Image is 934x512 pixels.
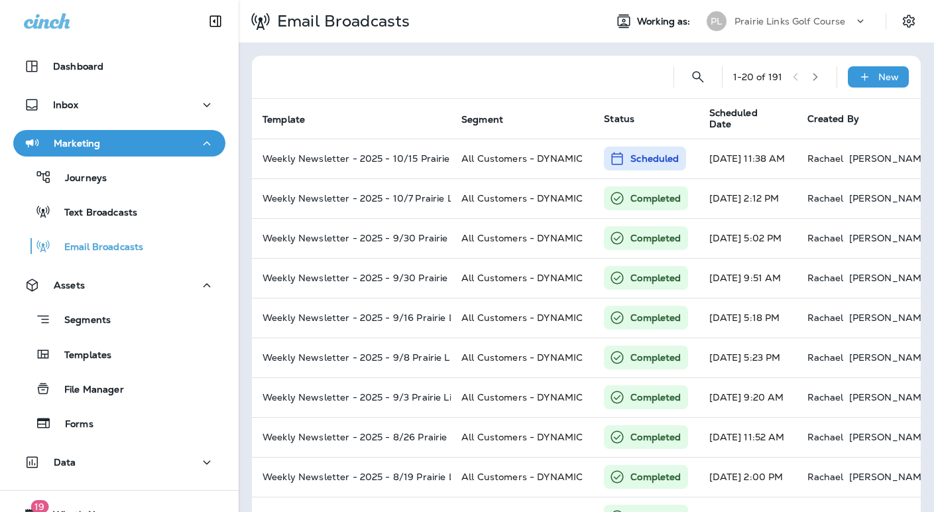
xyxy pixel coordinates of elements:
button: Settings [897,9,921,33]
p: [PERSON_NAME] [849,472,931,482]
p: Rachael [807,273,844,283]
td: [DATE] 11:52 AM [699,417,797,457]
p: Rachael [807,312,844,323]
p: Weekly Newsletter - 2025 - 9/30 Prairie Links [263,233,440,243]
span: All Customers - DYNAMIC [461,312,583,324]
span: All Customers - DYNAMIC [461,232,583,244]
td: [DATE] 2:00 PM [699,457,797,497]
p: Forms [52,418,93,431]
p: Inbox [53,99,78,110]
button: Journeys [13,163,225,191]
p: Weekly Newsletter - 2025 - 9/16 Prairie Links [263,312,440,323]
p: Weekly Newsletter - 2025 - 8/19 Prairie Links [263,472,440,482]
button: Dashboard [13,53,225,80]
p: Completed [630,192,681,205]
span: All Customers - DYNAMIC [461,431,583,443]
p: Completed [630,351,681,364]
button: Templates [13,340,225,368]
p: Prairie Links Golf Course [734,16,846,27]
p: Rachael [807,432,844,442]
button: Email Broadcasts [13,232,225,260]
p: Completed [630,231,681,245]
p: Completed [630,470,681,483]
p: [PERSON_NAME] [849,312,931,323]
p: Completed [630,311,681,324]
p: Weekly Newsletter - 2025 - 10/15 Prairie Links [263,153,440,164]
td: [DATE] 5:18 PM [699,298,797,338]
p: Email Broadcasts [51,241,143,254]
p: Segments [51,314,111,328]
span: All Customers - DYNAMIC [461,352,583,363]
span: All Customers - DYNAMIC [461,192,583,204]
span: Template [263,114,305,125]
button: Forms [13,409,225,437]
p: [PERSON_NAME] [849,273,931,283]
p: Rachael [807,392,844,403]
td: [DATE] 9:20 AM [699,377,797,417]
p: New [878,72,899,82]
p: Completed [630,271,681,285]
p: File Manager [51,384,124,397]
td: [DATE] 9:51 AM [699,258,797,298]
span: Status [604,113,634,125]
p: Rachael [807,153,844,164]
p: Weekly Newsletter - 2025 - 9/8 Prairie Links [263,352,440,363]
p: Rachael [807,352,844,363]
button: Assets [13,272,225,298]
p: Weekly Newsletter - 2025 - 10/7 Prairie Links [263,193,440,204]
p: Data [54,457,76,468]
span: Segment [461,114,503,125]
button: Search Email Broadcasts [685,64,711,90]
p: Assets [54,280,85,290]
span: Scheduled Date [709,107,774,130]
p: Templates [51,350,111,362]
span: Created By [807,113,859,125]
button: Collapse Sidebar [197,8,234,34]
span: All Customers - DYNAMIC [461,153,583,164]
p: Email Broadcasts [272,11,410,31]
p: Marketing [54,138,100,149]
p: [PERSON_NAME] [849,153,931,164]
span: Scheduled Date [709,107,791,130]
button: File Manager [13,375,225,403]
p: Weekly Newsletter - 2025 - 9/3 Prairie Links [263,392,440,403]
span: All Customers - DYNAMIC [461,391,583,403]
td: [DATE] 5:23 PM [699,338,797,377]
div: 1 - 20 of 191 [733,72,783,82]
button: Inbox [13,92,225,118]
span: All Customers - DYNAMIC [461,272,583,284]
p: Weekly Newsletter - 2025 - 8/26 Prairie Links [263,432,440,442]
span: Working as: [637,16,693,27]
p: Rachael [807,233,844,243]
button: Data [13,449,225,476]
span: All Customers - DYNAMIC [461,471,583,483]
p: Weekly Newsletter - 2025 - 9/30 Prairie Links [263,273,440,283]
p: [PERSON_NAME] [849,432,931,442]
button: Marketing [13,130,225,157]
p: Text Broadcasts [51,207,137,220]
td: [DATE] 5:02 PM [699,218,797,258]
p: Rachael [807,472,844,482]
p: [PERSON_NAME] [849,193,931,204]
span: Template [263,113,322,125]
p: Scheduled [630,152,679,165]
p: Journeys [52,172,107,185]
p: Completed [630,430,681,444]
td: [DATE] 2:12 PM [699,178,797,218]
p: Completed [630,391,681,404]
p: [PERSON_NAME] [849,392,931,403]
button: Segments [13,305,225,334]
td: [DATE] 11:38 AM [699,139,797,178]
p: [PERSON_NAME] [849,352,931,363]
div: PL [707,11,727,31]
p: Dashboard [53,61,103,72]
p: Rachael [807,193,844,204]
p: [PERSON_NAME] [849,233,931,243]
span: Segment [461,113,520,125]
button: Text Broadcasts [13,198,225,225]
